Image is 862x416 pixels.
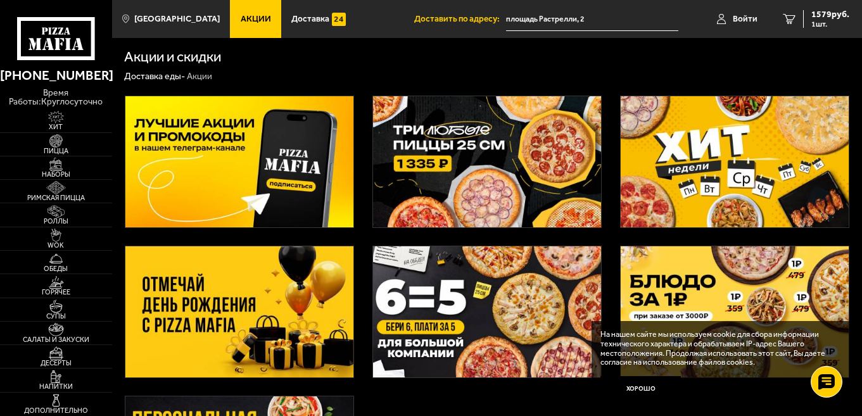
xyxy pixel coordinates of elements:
[241,15,271,23] span: Акции
[291,15,329,23] span: Доставка
[124,71,185,82] a: Доставка еды-
[332,13,345,26] img: 15daf4d41897b9f0e9f617042186c801.svg
[124,50,221,65] h1: Акции и скидки
[187,71,212,82] div: Акции
[506,8,678,31] input: Ваш адрес доставки
[811,10,849,19] span: 1579 руб.
[733,15,757,23] span: Войти
[134,15,220,23] span: [GEOGRAPHIC_DATA]
[506,8,678,31] span: площадь Растрелли, 2
[600,330,833,367] p: На нашем сайте мы используем cookie для сбора информации технического характера и обрабатываем IP...
[414,15,506,23] span: Доставить по адресу:
[600,376,681,403] button: Хорошо
[811,20,849,28] span: 1 шт.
